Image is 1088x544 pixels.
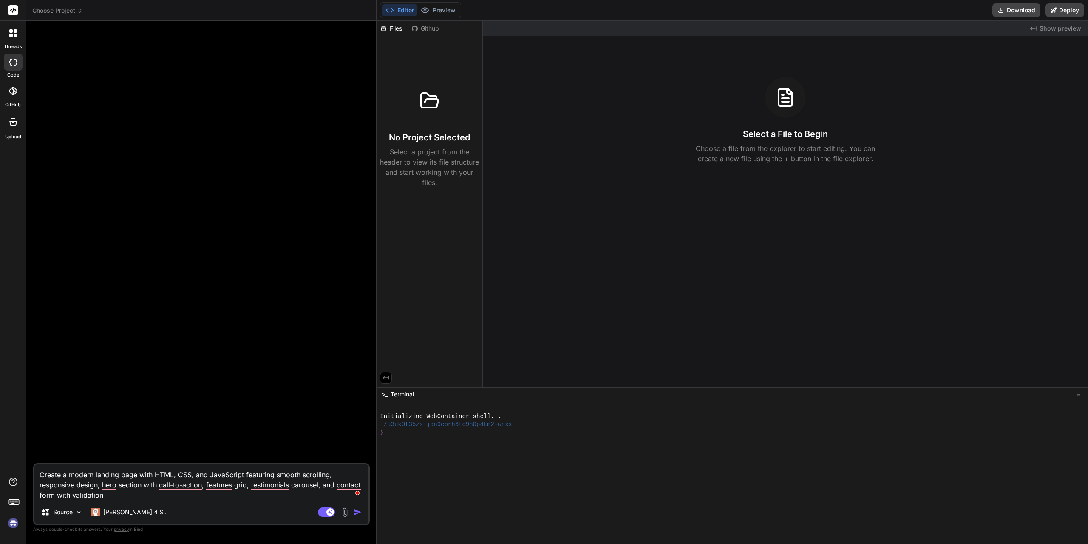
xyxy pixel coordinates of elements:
label: code [7,71,19,79]
label: GitHub [5,101,21,108]
span: ❯ [380,429,384,437]
p: Choose a file from the explorer to start editing. You can create a new file using the + button in... [690,143,881,164]
span: Terminal [391,390,414,399]
span: Initializing WebContainer shell... [380,413,501,421]
span: privacy [114,527,129,532]
h3: No Project Selected [389,131,470,143]
label: Upload [5,133,21,140]
button: Editor [382,4,417,16]
img: signin [6,516,20,530]
textarea: To enrich screen reader interactions, please activate Accessibility in Grammarly extension settings [34,464,368,500]
button: Deploy [1045,3,1084,17]
div: Files [377,24,408,33]
p: [PERSON_NAME] 4 S.. [103,508,167,516]
button: Preview [417,4,459,16]
h3: Select a File to Begin [743,128,828,140]
p: Select a project from the header to view its file structure and start working with your files. [380,147,479,188]
img: attachment [340,507,350,517]
img: Pick Models [75,509,82,516]
button: − [1075,387,1083,401]
p: Always double-check its answers. Your in Bind [33,525,370,533]
span: Choose Project [32,6,83,15]
span: − [1077,390,1081,399]
span: >_ [382,390,388,399]
img: icon [353,508,362,516]
p: Source [53,508,73,516]
label: threads [4,43,22,50]
span: Show preview [1040,24,1081,33]
div: Github [408,24,443,33]
img: Claude 4 Sonnet [91,508,100,516]
span: ~/u3uk0f35zsjjbn9cprh6fq9h0p4tm2-wnxx [380,421,512,429]
button: Download [992,3,1040,17]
